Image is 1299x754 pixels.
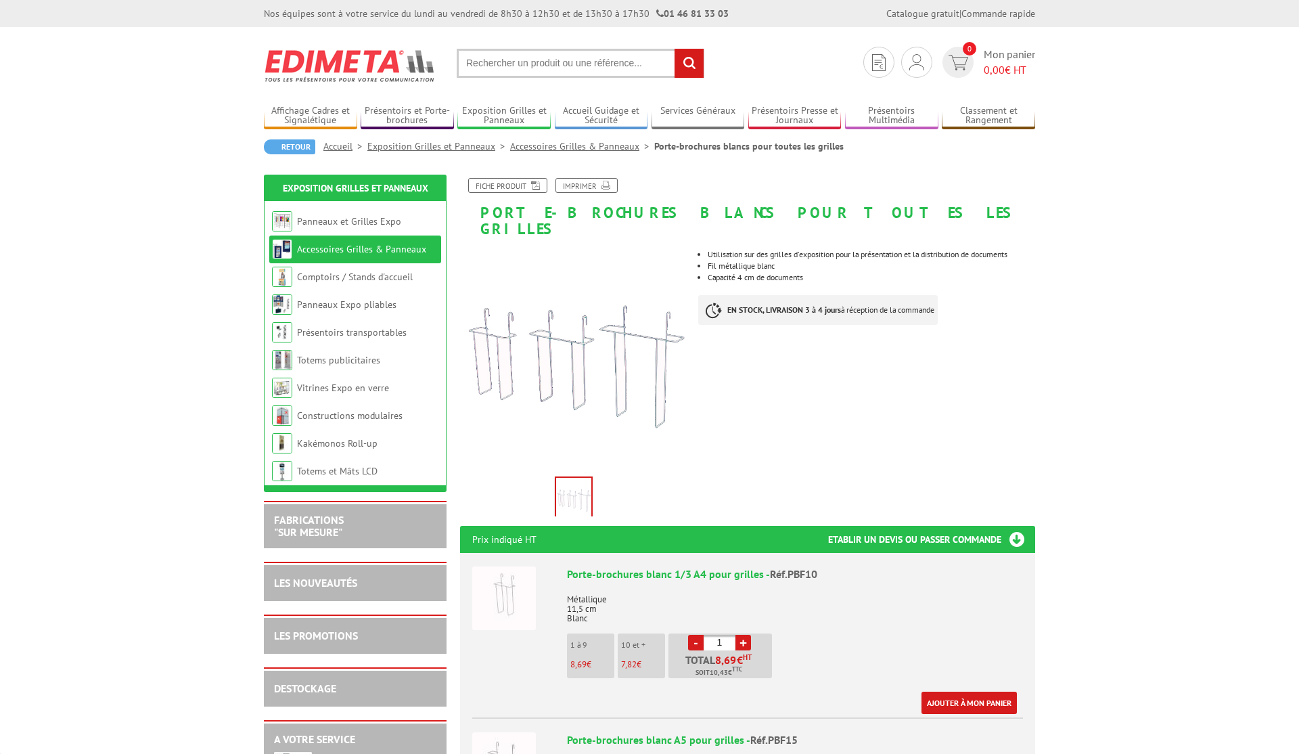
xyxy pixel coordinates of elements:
sup: TTC [732,665,742,673]
div: Porte-brochures blanc A5 pour grilles - [567,732,1023,748]
p: € [570,660,614,669]
span: 8,69 [570,659,587,670]
a: Affichage Cadres et Signalétique [264,105,357,127]
a: FABRICATIONS"Sur Mesure" [274,513,344,539]
a: Classement et Rangement [942,105,1035,127]
img: Edimeta [264,41,436,91]
img: Kakémonos Roll-up [272,433,292,453]
div: | [886,7,1035,20]
span: 0 [963,42,976,56]
span: Réf.PBF15 [750,733,798,747]
strong: EN STOCK, LIVRAISON 3 à 4 jours [727,305,841,315]
strong: 01 46 81 33 03 [656,7,729,20]
a: Présentoirs Presse et Journaux [748,105,842,127]
a: Panneaux et Grilles Expo [297,215,401,227]
span: € HT [984,62,1035,78]
a: + [735,635,751,650]
a: Présentoirs Multimédia [845,105,938,127]
img: Vitrines Expo en verre [272,378,292,398]
input: rechercher [675,49,704,78]
img: Panneaux Expo pliables [272,294,292,315]
img: devis rapide [872,54,886,71]
a: LES NOUVEAUTÉS [274,576,357,590]
a: Catalogue gratuit [886,7,959,20]
p: Prix indiqué HT [472,526,537,553]
p: 10 et + [621,640,665,650]
li: Fil métallique blanc [708,262,1035,270]
a: Accessoires Grilles & Panneaux [297,243,426,255]
img: Panneaux et Grilles Expo [272,211,292,231]
p: 1 à 9 [570,640,614,650]
a: Comptoirs / Stands d'accueil [297,271,413,283]
a: Fiche produit [468,178,547,193]
li: Capacité 4 cm de documents [708,273,1035,282]
img: Totems et Mâts LCD [272,461,292,481]
h2: A votre service [274,734,436,746]
img: accessoires_pbf10.jpg [460,244,688,472]
a: - [688,635,704,650]
a: LES PROMOTIONS [274,629,358,642]
a: DESTOCKAGE [274,682,336,695]
a: Exposition Grilles et Panneaux [367,140,510,152]
h3: Etablir un devis ou passer commande [828,526,1035,553]
input: Rechercher un produit ou une référence... [457,49,704,78]
a: Présentoirs et Porte-brochures [361,105,454,127]
p: à réception de la commande [698,295,938,325]
li: Utilisation sur des grilles d'exposition pour la présentation et la distribution de documents [708,250,1035,259]
li: Porte-brochures blancs pour toutes les grilles [654,139,844,153]
img: Totems publicitaires [272,350,292,370]
img: Comptoirs / Stands d'accueil [272,267,292,287]
a: Services Généraux [652,105,745,127]
a: Totems et Mâts LCD [297,465,378,477]
span: 8,69 [715,655,737,665]
span: 7,82 [621,659,637,670]
a: Commande rapide [961,7,1035,20]
span: 10,43 [710,667,728,678]
a: Kakémonos Roll-up [297,437,378,449]
img: Constructions modulaires [272,405,292,426]
a: Exposition Grilles et Panneaux [283,182,428,194]
p: Total [672,655,772,678]
img: Présentoirs transportables [272,322,292,342]
a: Présentoirs transportables [297,326,407,338]
img: devis rapide [909,54,924,70]
a: Exposition Grilles et Panneaux [457,105,551,127]
a: Accueil [323,140,367,152]
p: Métallique 11,5 cm Blanc [567,585,1023,623]
div: Nos équipes sont à votre service du lundi au vendredi de 8h30 à 12h30 et de 13h30 à 17h30 [264,7,729,20]
span: 0,00 [984,63,1005,76]
sup: HT [743,652,752,662]
span: Soit € [696,667,742,678]
a: Panneaux Expo pliables [297,298,396,311]
img: Porte-brochures blanc 1/3 A4 pour grilles [472,567,536,630]
img: Accessoires Grilles & Panneaux [272,239,292,259]
img: accessoires_pbf10.jpg [556,478,591,520]
span: Réf.PBF10 [770,567,817,581]
span: € [737,655,743,665]
a: Vitrines Expo en verre [297,382,389,394]
img: devis rapide [949,55,968,70]
a: Totems publicitaires [297,354,380,366]
a: Accueil Guidage et Sécurité [555,105,648,127]
a: Imprimer [555,178,618,193]
a: Ajouter à mon panier [921,692,1017,714]
a: Constructions modulaires [297,409,403,422]
a: Accessoires Grilles & Panneaux [510,140,654,152]
div: Porte-brochures blanc 1/3 A4 pour grilles - [567,567,1023,582]
a: devis rapide 0 Mon panier 0,00€ HT [939,47,1035,78]
p: € [621,660,665,669]
a: Retour [264,139,315,154]
span: Mon panier [984,47,1035,78]
h1: Porte-brochures blancs pour toutes les grilles [450,178,1045,237]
